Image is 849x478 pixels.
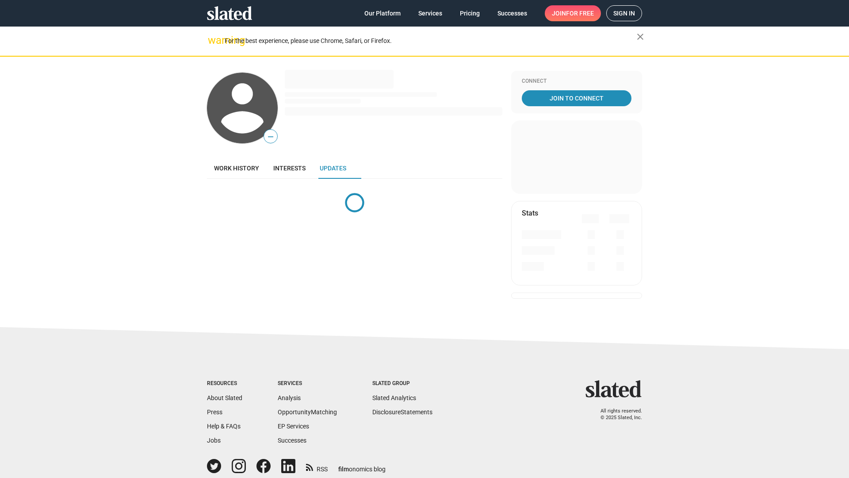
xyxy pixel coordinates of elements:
a: Interests [266,158,313,179]
a: Services [411,5,449,21]
a: Jobs [207,437,221,444]
div: Slated Group [372,380,432,387]
a: Successes [490,5,534,21]
a: OpportunityMatching [278,409,337,416]
span: film [338,466,349,473]
span: Work history [214,165,259,172]
span: Successes [497,5,527,21]
a: EP Services [278,423,309,430]
div: Connect [522,78,631,85]
a: Work history [207,158,266,179]
a: Help & FAQs [207,423,241,430]
mat-card-title: Stats [522,208,538,218]
a: RSS [306,460,328,474]
div: Resources [207,380,242,387]
span: for free [566,5,594,21]
a: Press [207,409,222,416]
div: Services [278,380,337,387]
span: Updates [320,165,346,172]
a: Pricing [453,5,487,21]
span: Our Platform [364,5,401,21]
span: Join [552,5,594,21]
a: Analysis [278,394,301,401]
mat-icon: close [635,31,646,42]
mat-icon: warning [208,35,218,46]
div: For the best experience, please use Chrome, Safari, or Firefox. [225,35,637,47]
a: Updates [313,158,353,179]
span: Interests [273,165,306,172]
a: Successes [278,437,306,444]
a: Slated Analytics [372,394,416,401]
p: All rights reserved. © 2025 Slated, Inc. [591,408,642,421]
a: Sign in [606,5,642,21]
span: — [264,131,277,143]
a: Join To Connect [522,90,631,106]
a: filmonomics blog [338,458,386,474]
a: About Slated [207,394,242,401]
a: Joinfor free [545,5,601,21]
a: DisclosureStatements [372,409,432,416]
span: Services [418,5,442,21]
span: Join To Connect [524,90,630,106]
span: Sign in [613,6,635,21]
span: Pricing [460,5,480,21]
a: Our Platform [357,5,408,21]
